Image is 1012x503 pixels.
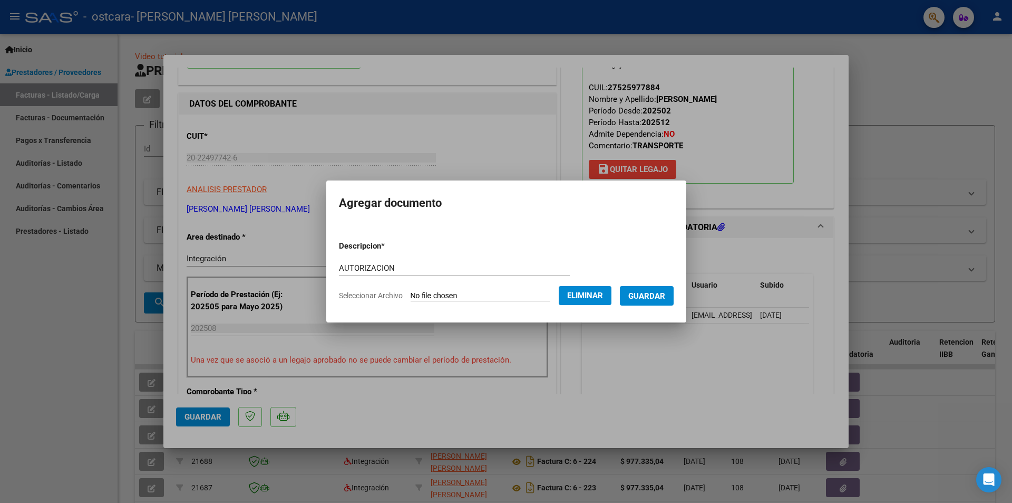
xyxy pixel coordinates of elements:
[620,286,674,306] button: Guardar
[339,193,674,213] h2: Agregar documento
[339,240,440,252] p: Descripcion
[567,291,603,300] span: Eliminar
[559,286,611,305] button: Eliminar
[976,467,1001,492] div: Open Intercom Messenger
[628,291,665,301] span: Guardar
[339,291,403,300] span: Seleccionar Archivo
